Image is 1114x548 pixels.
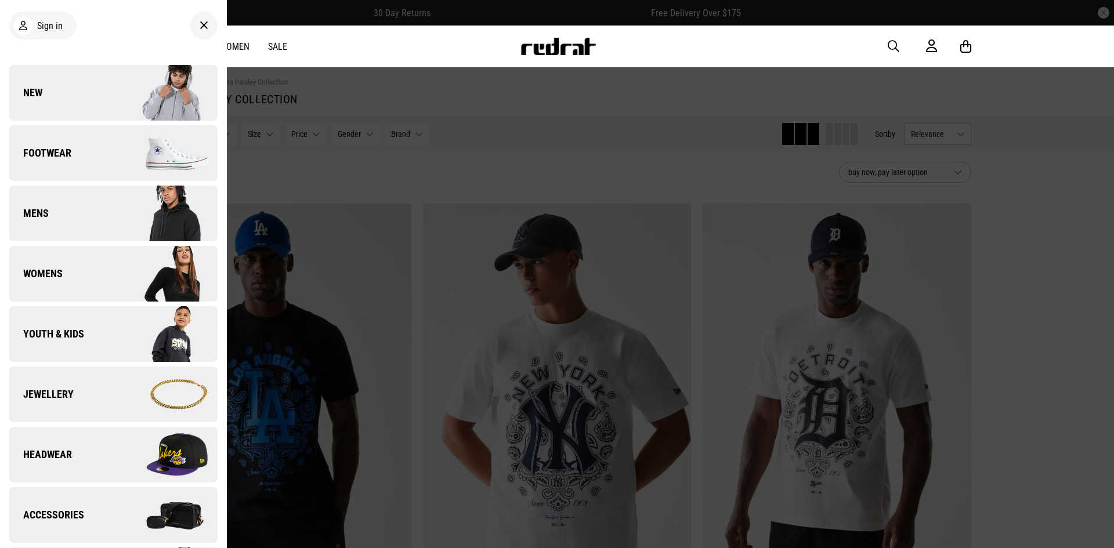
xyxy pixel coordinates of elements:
a: Accessories Company [9,487,218,543]
span: Mens [9,206,49,220]
img: Company [113,245,217,303]
span: Footwear [9,146,71,160]
img: Company [113,426,217,484]
a: Womens Company [9,246,218,302]
a: Women [219,41,249,52]
span: Accessories [9,508,84,522]
img: Company [113,486,217,544]
img: Company [113,184,217,242]
a: Sale [268,41,287,52]
img: Company [113,305,217,363]
a: Jewellery Company [9,366,218,422]
img: Company [113,365,217,423]
img: Redrat logo [520,38,596,55]
a: Youth & Kids Company [9,306,218,362]
span: Sign in [37,20,63,31]
img: Company [113,64,217,122]
a: Headwear Company [9,427,218,482]
a: New Company [9,65,218,121]
span: Youth & Kids [9,327,84,341]
img: Company [113,124,217,182]
span: Womens [9,267,63,281]
a: Footwear Company [9,125,218,181]
span: Headwear [9,448,72,462]
button: Open LiveChat chat widget [9,5,44,39]
span: New [9,86,42,100]
a: Mens Company [9,186,218,241]
span: Jewellery [9,387,74,401]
